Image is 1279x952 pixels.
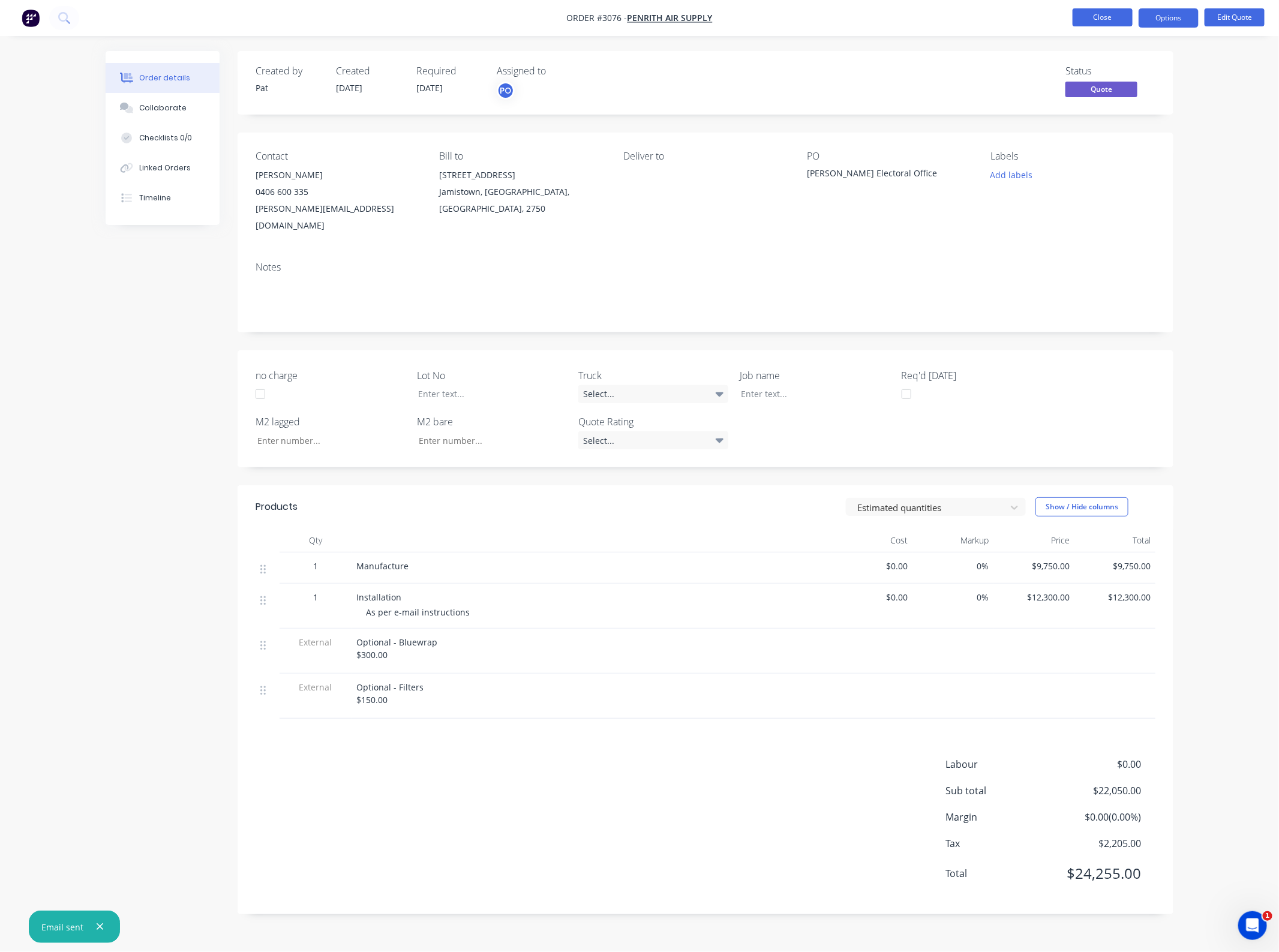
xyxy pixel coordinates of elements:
span: External [284,681,347,693]
span: $12,300.00 [1079,591,1151,603]
span: $9,750.00 [1079,560,1151,572]
div: Timeline [139,193,171,203]
div: Checklists 0/0 [139,133,192,143]
a: Penrith Air Supply [628,13,713,24]
button: Linked Orders [106,153,220,183]
div: Markup [912,528,993,552]
div: Select... [578,385,728,403]
span: Optional - Bluewrap $300.00 [356,636,437,660]
input: Enter number... [409,431,567,449]
span: [DATE] [416,82,443,94]
span: 0% [917,560,989,572]
span: $2,205.00 [1052,836,1141,851]
div: Order details [139,73,190,83]
div: Products [256,500,298,514]
span: Installation [356,591,401,603]
div: Labels [991,151,1155,162]
div: [PERSON_NAME]0406 600 335[PERSON_NAME][EMAIL_ADDRESS][DOMAIN_NAME] [256,167,420,234]
input: Enter number... [247,431,406,449]
div: Deliver to [623,151,788,162]
span: Sub total [945,783,1052,798]
span: $0.00 [1052,757,1141,771]
div: Status [1065,65,1155,77]
div: Pat [256,82,322,94]
span: Quote [1065,82,1137,97]
button: Show / Hide columns [1035,497,1128,516]
span: Margin [945,810,1052,824]
div: Collaborate [139,103,187,113]
div: Required [416,65,482,77]
label: M2 lagged [256,415,406,429]
span: External [284,636,347,648]
label: M2 bare [417,415,567,429]
span: $12,300.00 [998,591,1070,603]
span: Manufacture [356,560,409,572]
button: Edit Quote [1205,8,1265,26]
span: 1 [313,560,318,572]
span: Total [945,866,1052,881]
span: Optional - Filters $150.00 [356,681,424,705]
div: [STREET_ADDRESS] [439,167,604,184]
span: 1 [1263,911,1272,921]
span: $0.00 [836,560,908,572]
div: Select... [578,431,728,449]
div: Linked Orders [139,163,191,173]
div: [PERSON_NAME] Electoral Office [807,167,957,184]
button: Timeline [106,183,220,213]
div: 0406 600 335 [256,184,420,200]
img: Factory [22,9,40,27]
div: [PERSON_NAME][EMAIL_ADDRESS][DOMAIN_NAME] [256,200,420,234]
span: Order #3076 - [567,13,628,24]
div: Price [993,528,1074,552]
span: $24,255.00 [1052,863,1141,884]
label: Job name [740,368,890,383]
span: [DATE] [336,82,362,94]
button: Close [1073,8,1133,26]
label: Req'd [DATE] [902,368,1052,383]
div: Created [336,65,402,77]
div: Created by [256,65,322,77]
div: Jamistown, [GEOGRAPHIC_DATA], [GEOGRAPHIC_DATA], 2750 [439,184,604,217]
span: $0.00 ( 0.00 %) [1052,810,1141,824]
span: $0.00 [836,591,908,603]
span: $22,050.00 [1052,783,1141,798]
div: [PERSON_NAME] [256,167,420,184]
span: Tax [945,836,1052,851]
span: Labour [945,757,1052,771]
span: 1 [313,591,318,603]
div: Total [1074,528,1155,552]
button: Add labels [984,167,1039,183]
button: Checklists 0/0 [106,123,220,153]
label: Truck [578,368,728,383]
div: Bill to [439,151,604,162]
button: Order details [106,63,220,93]
div: Email sent [41,921,83,933]
span: $9,750.00 [998,560,1070,572]
label: no charge [256,368,406,383]
span: 0% [917,591,989,603]
iframe: Intercom live chat [1238,911,1267,940]
div: Assigned to [497,65,617,77]
button: Options [1139,8,1199,28]
div: Notes [256,262,1155,273]
div: Contact [256,151,420,162]
div: PO [807,151,971,162]
div: Cost [831,528,912,552]
label: Quote Rating [578,415,728,429]
button: PO [497,82,515,100]
div: Qty [280,528,352,552]
label: Lot No [417,368,567,383]
span: As per e-mail instructions [366,606,470,618]
button: Collaborate [106,93,220,123]
div: [STREET_ADDRESS]Jamistown, [GEOGRAPHIC_DATA], [GEOGRAPHIC_DATA], 2750 [439,167,604,217]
